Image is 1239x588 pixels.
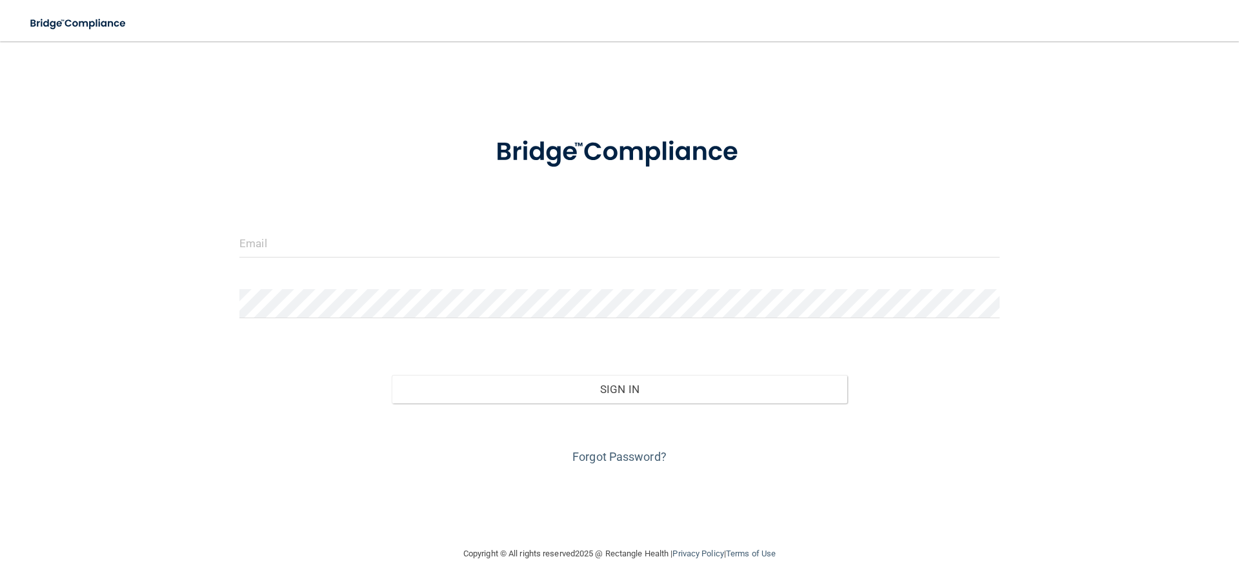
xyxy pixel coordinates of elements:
[726,549,776,558] a: Terms of Use
[19,10,138,37] img: bridge_compliance_login_screen.278c3ca4.svg
[392,375,848,403] button: Sign In
[469,119,770,186] img: bridge_compliance_login_screen.278c3ca4.svg
[672,549,723,558] a: Privacy Policy
[239,228,1000,258] input: Email
[572,450,667,463] a: Forgot Password?
[384,533,855,574] div: Copyright © All rights reserved 2025 @ Rectangle Health | |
